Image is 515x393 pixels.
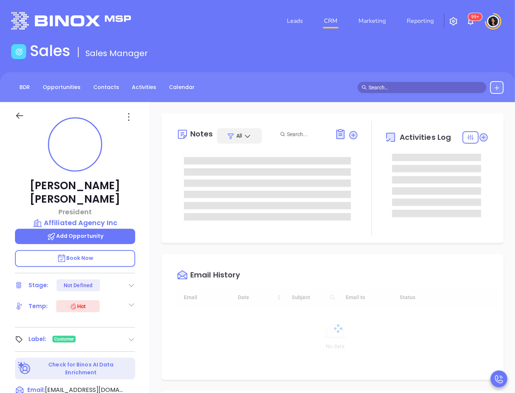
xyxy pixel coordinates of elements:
img: profile-user [52,121,99,168]
span: Book Now [57,254,94,262]
span: Customer [54,335,74,343]
p: Check for Binox AI Data Enrichment [32,361,130,377]
span: Add Opportunity [47,232,104,240]
a: BDR [15,81,34,93]
h1: Sales [30,42,70,60]
a: Affiliated Agency Inc [15,218,135,228]
a: Activities [127,81,161,93]
div: Temp: [28,301,48,312]
a: Opportunities [38,81,85,93]
img: Ai-Enrich-DaqCidB-.svg [18,362,31,375]
span: Sales Manager [85,47,148,59]
a: Marketing [355,13,389,28]
input: Search... [287,130,327,138]
img: user [487,15,499,27]
sup: 100 [468,13,482,21]
img: iconSetting [449,17,458,26]
img: logo [11,12,131,30]
div: Not Defined [64,279,93,291]
a: Reporting [404,13,437,28]
span: Activities Log [400,133,451,141]
img: iconNotification [466,17,475,26]
div: Label: [28,334,46,345]
p: [PERSON_NAME] [PERSON_NAME] [15,179,135,206]
a: CRM [321,13,340,28]
span: All [236,132,242,139]
div: Notes [190,130,213,138]
div: Hot [70,302,86,311]
span: search [362,85,367,90]
a: Contacts [89,81,124,93]
div: Email History [190,271,240,281]
a: Calendar [164,81,199,93]
input: Search… [369,83,482,92]
p: President [15,207,135,217]
a: Leads [284,13,306,28]
div: Stage: [28,280,49,291]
